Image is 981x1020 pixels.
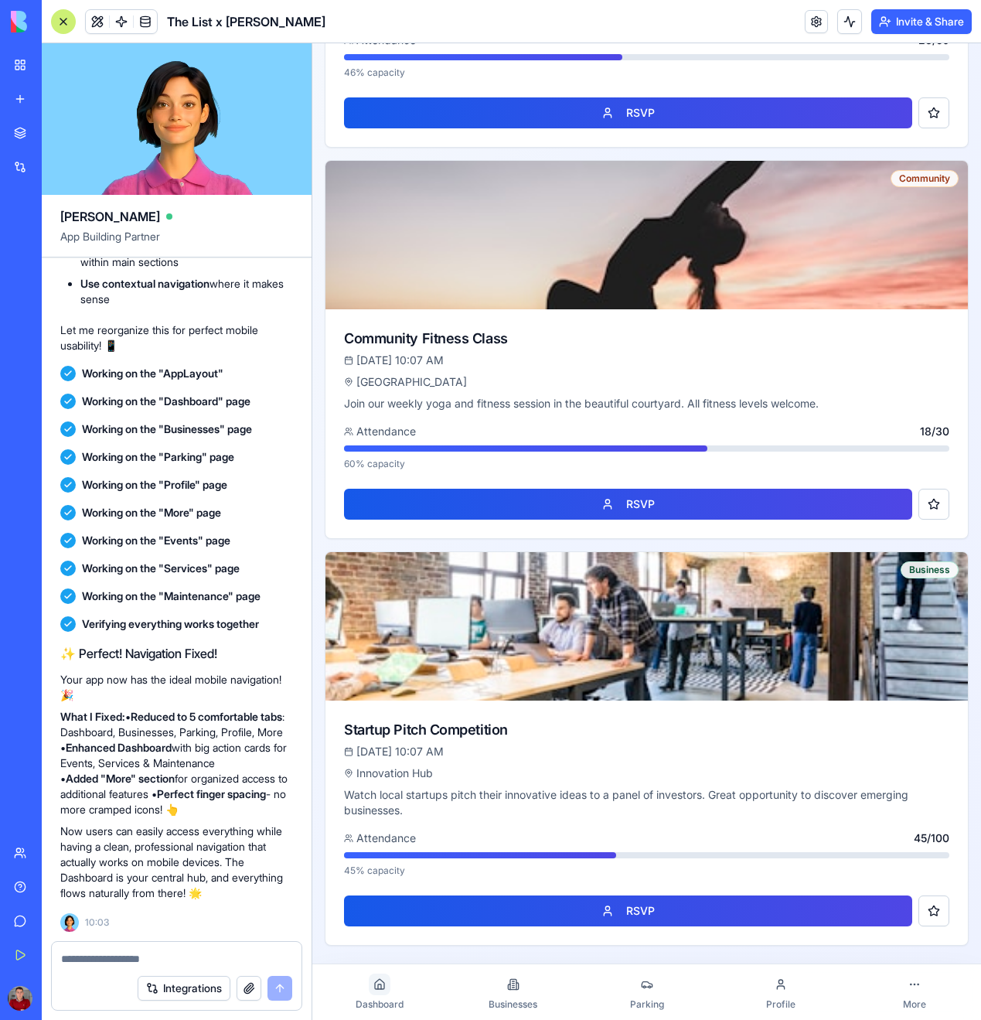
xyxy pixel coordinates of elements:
[157,787,266,800] strong: Perfect finger spacing
[60,644,293,663] h2: ✨ Perfect! Navigation Fixed!
[80,277,209,290] strong: Use contextual navigation
[32,331,637,346] div: [GEOGRAPHIC_DATA]
[82,533,230,548] span: Working on the "Events" page
[32,722,637,738] div: Innovation Hub
[60,709,293,817] p: • : Dashboard, Businesses, Parking, Profile, More • with big action cards for Events, Services & ...
[131,710,282,723] strong: Reduced to 5 comfortable tabs
[82,421,252,437] span: Working on the "Businesses" page
[32,744,637,775] p: Watch local startups pitch their innovative ideas to a panel of investors. Great opportunity to d...
[82,449,234,465] span: Working on the "Parking" page
[267,924,401,974] a: Parking
[60,710,125,723] strong: What I Fixed:
[32,821,637,834] div: 45 % capacity
[167,12,325,31] span: The List x [PERSON_NAME]
[13,118,656,266] img: Community Fitness Class
[60,229,293,257] span: App Building Partner
[176,955,225,967] span: Businesses
[871,9,972,34] button: Invite & Share
[588,518,646,535] div: Business
[32,380,104,396] span: Attendance
[82,366,223,381] span: Working on the "AppLayout"
[82,477,227,493] span: Working on the "Profile" page
[82,394,250,409] span: Working on the "Dashboard" page
[60,322,293,353] p: Let me reorganize this for perfect mobile usability! 📱
[66,772,175,785] strong: Added "More" section
[82,616,259,632] span: Verifying everything works together
[32,852,600,883] button: RSVP
[60,672,293,703] p: Your app now has the ideal mobile navigation! 🎉
[8,986,32,1011] img: ACg8ocKBKDvBk506nKmBBAtJQt1BIOLKekR2vB7ILZ65uZgwI4-V3xlyfA=s96-c
[82,561,240,576] span: Working on the "Services" page
[601,787,637,803] span: 45 / 100
[32,445,600,476] button: RSVP
[80,276,293,307] li: where it makes sense
[82,505,221,520] span: Working on the "More" page
[535,924,669,974] a: More
[13,509,656,657] img: Startup Pitch Competition
[138,976,230,1001] button: Integrations
[32,309,637,325] div: [DATE] 10:07 AM
[32,54,600,85] button: RSVP
[32,353,637,368] p: Join our weekly yoga and fitness session in the beautiful courtyard. All fitness levels welcome.
[454,955,483,967] span: Profile
[66,741,172,754] strong: Enhanced Dashboard
[32,414,637,427] div: 60 % capacity
[134,924,267,974] a: Businesses
[32,285,637,306] div: Community Fitness Class
[60,207,160,226] span: [PERSON_NAME]
[318,955,352,967] span: Parking
[85,916,109,929] span: 10:03
[82,588,261,604] span: Working on the "Maintenance" page
[578,127,646,144] div: Community
[32,676,637,698] div: Startup Pitch Competition
[11,11,107,32] img: logo
[60,824,293,901] p: Now users can easily access everything while having a clean, professional navigation that actuall...
[401,924,535,974] a: Profile
[32,787,104,803] span: Attendance
[43,955,91,967] span: Dashboard
[591,955,614,967] span: More
[32,23,637,36] div: 46 % capacity
[608,380,637,396] span: 18 / 30
[60,913,79,932] img: Ella_00000_wcx2te.png
[32,701,637,716] div: [DATE] 10:07 AM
